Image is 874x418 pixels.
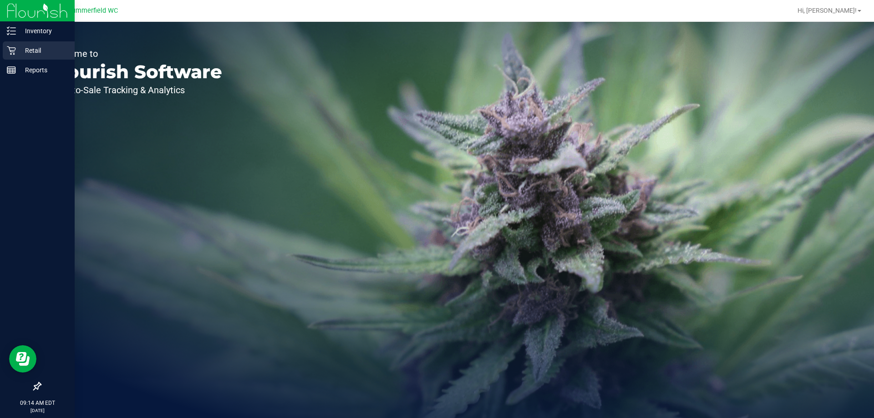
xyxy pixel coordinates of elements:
[68,7,118,15] span: Summerfield WC
[16,25,71,36] p: Inventory
[798,7,857,14] span: Hi, [PERSON_NAME]!
[16,45,71,56] p: Retail
[4,399,71,407] p: 09:14 AM EDT
[7,65,16,75] inline-svg: Reports
[4,407,71,414] p: [DATE]
[49,86,222,95] p: Seed-to-Sale Tracking & Analytics
[9,345,36,373] iframe: Resource center
[7,26,16,35] inline-svg: Inventory
[7,46,16,55] inline-svg: Retail
[49,49,222,58] p: Welcome to
[16,65,71,76] p: Reports
[49,63,222,81] p: Flourish Software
